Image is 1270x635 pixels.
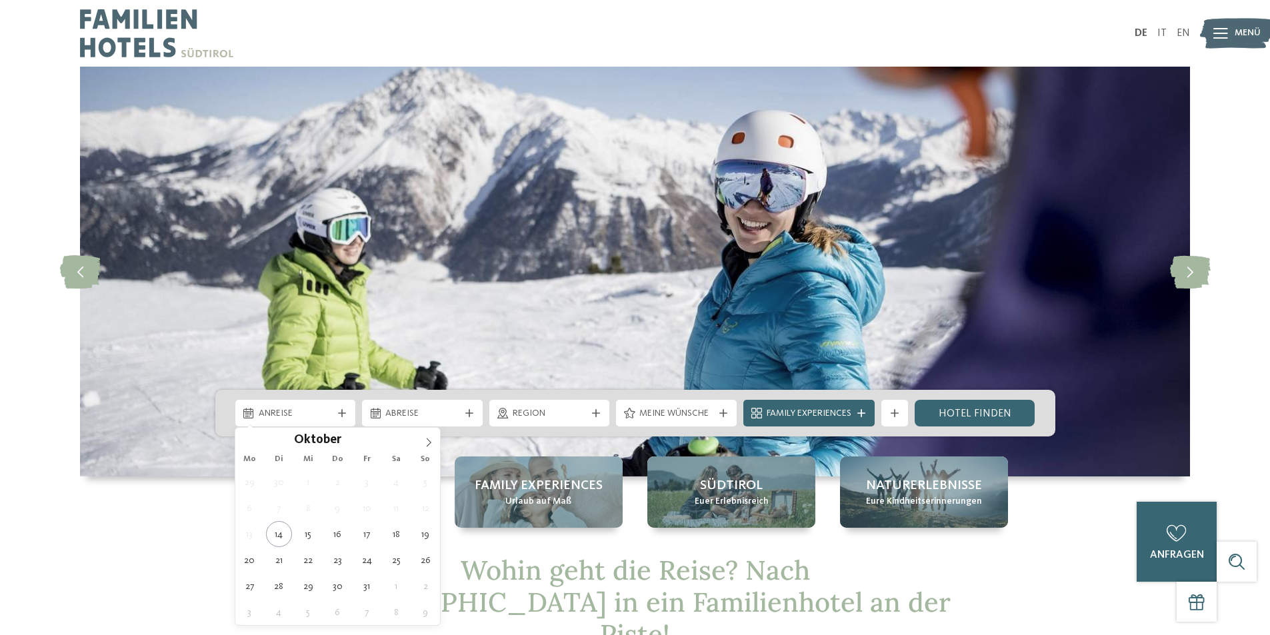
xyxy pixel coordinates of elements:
[383,547,409,573] span: Oktober 25, 2025
[266,495,292,521] span: Oktober 7, 2025
[354,495,380,521] span: Oktober 10, 2025
[295,573,321,599] span: Oktober 29, 2025
[383,573,409,599] span: November 1, 2025
[295,521,321,547] span: Oktober 15, 2025
[1157,28,1167,39] a: IT
[325,599,351,625] span: November 6, 2025
[639,407,713,420] span: Meine Wünsche
[295,469,321,495] span: Oktober 1, 2025
[513,407,587,420] span: Region
[325,495,351,521] span: Oktober 9, 2025
[354,521,380,547] span: Oktober 17, 2025
[235,455,265,464] span: Mo
[352,455,381,464] span: Fr
[700,476,763,495] span: Südtirol
[381,455,411,464] span: Sa
[80,67,1190,476] img: Familienhotel an der Piste = Spaß ohne Ende
[237,599,263,625] span: November 3, 2025
[354,469,380,495] span: Oktober 3, 2025
[266,573,292,599] span: Oktober 28, 2025
[259,407,333,420] span: Anreise
[295,547,321,573] span: Oktober 22, 2025
[325,547,351,573] span: Oktober 23, 2025
[237,521,263,547] span: Oktober 13, 2025
[866,476,982,495] span: Naturerlebnisse
[840,456,1008,528] a: Familienhotel an der Piste = Spaß ohne Ende Naturerlebnisse Eure Kindheitserinnerungen
[413,495,439,521] span: Oktober 12, 2025
[413,599,439,625] span: November 9, 2025
[325,469,351,495] span: Oktober 2, 2025
[383,469,409,495] span: Oktober 4, 2025
[266,469,292,495] span: September 30, 2025
[505,495,571,508] span: Urlaub auf Maß
[293,455,323,464] span: Mi
[383,599,409,625] span: November 8, 2025
[647,456,815,528] a: Familienhotel an der Piste = Spaß ohne Ende Südtirol Euer Erlebnisreich
[237,573,263,599] span: Oktober 27, 2025
[264,455,293,464] span: Di
[266,521,292,547] span: Oktober 14, 2025
[341,432,385,446] input: Year
[1135,28,1147,39] a: DE
[295,495,321,521] span: Oktober 8, 2025
[1177,28,1190,39] a: EN
[1137,502,1217,582] a: anfragen
[383,521,409,547] span: Oktober 18, 2025
[413,521,439,547] span: Oktober 19, 2025
[767,407,851,420] span: Family Experiences
[237,547,263,573] span: Oktober 20, 2025
[323,455,352,464] span: Do
[354,573,380,599] span: Oktober 31, 2025
[475,476,603,495] span: Family Experiences
[413,573,439,599] span: November 2, 2025
[1235,27,1261,40] span: Menü
[325,573,351,599] span: Oktober 30, 2025
[385,407,459,420] span: Abreise
[295,599,321,625] span: November 5, 2025
[237,469,263,495] span: September 29, 2025
[325,521,351,547] span: Oktober 16, 2025
[383,495,409,521] span: Oktober 11, 2025
[413,547,439,573] span: Oktober 26, 2025
[266,547,292,573] span: Oktober 21, 2025
[695,495,769,508] span: Euer Erlebnisreich
[915,400,1035,426] a: Hotel finden
[455,456,623,528] a: Familienhotel an der Piste = Spaß ohne Ende Family Experiences Urlaub auf Maß
[1150,550,1204,560] span: anfragen
[354,547,380,573] span: Oktober 24, 2025
[237,495,263,521] span: Oktober 6, 2025
[354,599,380,625] span: November 7, 2025
[266,599,292,625] span: November 4, 2025
[413,469,439,495] span: Oktober 5, 2025
[411,455,440,464] span: So
[294,434,341,447] span: Oktober
[866,495,982,508] span: Eure Kindheitserinnerungen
